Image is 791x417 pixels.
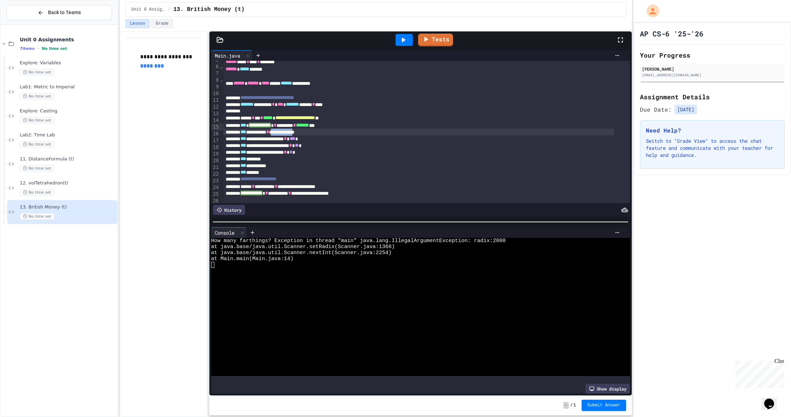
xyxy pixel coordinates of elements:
span: / [570,403,573,408]
div: 11 [211,97,220,104]
a: Tests [418,34,453,46]
h1: AP CS-6 '25-'26 [640,29,703,39]
span: 13. British Money (t) [20,204,116,210]
span: Explore: Variables [20,60,116,66]
div: Main.java [211,50,252,61]
span: Unit 0 Assignments [20,36,116,43]
div: Chat with us now!Close [3,3,49,45]
span: • [37,46,39,51]
div: 19 [211,151,220,157]
div: 6 [211,63,220,70]
span: No time set [20,165,54,172]
span: 7 items [20,46,35,51]
span: Lab2: Time Lab [20,132,116,138]
span: Fold line [220,64,224,69]
span: How many farthings? Exception in thread "main" java.lang.IllegalArgumentException: radix:2000 [211,238,506,244]
div: Show display [585,384,630,394]
span: at java.base/java.util.Scanner.setRadix(Scanner.java:1368) [211,244,395,250]
div: History [213,205,245,215]
span: Explore: Casting [20,108,116,114]
div: 9 [211,83,220,90]
span: 12. volTetrahedron(t) [20,180,116,186]
span: Submit Answer [587,403,620,408]
div: 16 [211,130,220,137]
div: Console [211,229,238,236]
div: 20 [211,157,220,164]
div: My Account [639,3,661,19]
span: 1 [573,403,576,408]
h2: Your Progress [640,50,785,60]
button: Lesson [125,19,150,28]
span: Back to Teams [48,9,81,16]
span: 11. DistanceFormula (t) [20,156,116,162]
button: Submit Answer [582,400,626,411]
span: Due Date: [640,105,672,114]
div: 15 [211,124,220,130]
div: 8 [211,77,220,83]
iframe: chat widget [732,358,784,388]
div: 17 [211,137,220,144]
div: 25 [211,191,220,198]
div: 12 [211,104,220,110]
div: [PERSON_NAME] [642,66,783,72]
div: 26 [211,198,220,204]
div: 14 [211,117,220,124]
button: Grade [151,19,173,28]
div: 13 [211,110,220,117]
div: 10 [211,90,220,97]
span: No time set [20,141,54,148]
span: No time set [20,93,54,100]
span: at Main.main(Main.java:14) [211,256,293,262]
span: No time set [42,46,67,51]
div: 7 [211,70,220,77]
h3: Need Help? [646,126,779,135]
div: 23 [211,177,220,184]
span: / [168,7,171,12]
span: - [563,402,569,409]
span: Lab1: Metric to Imperial [20,84,116,90]
span: Fold line [220,77,224,83]
div: Console [211,227,247,238]
iframe: chat widget [761,389,784,410]
span: No time set [20,213,54,220]
span: No time set [20,69,54,76]
div: [EMAIL_ADDRESS][DOMAIN_NAME] [642,72,783,78]
div: 21 [211,164,220,171]
span: No time set [20,189,54,196]
div: 22 [211,171,220,177]
button: Back to Teams [6,5,112,20]
h2: Assignment Details [640,92,785,102]
div: 24 [211,184,220,191]
p: Switch to "Grade View" to access the chat feature and communicate with your teacher for help and ... [646,137,779,159]
span: No time set [20,117,54,124]
span: 13. British Money (t) [173,5,245,14]
span: [DATE] [674,105,697,114]
span: Unit 0 Assignments [131,7,165,12]
span: at java.base/java.util.Scanner.nextInt(Scanner.java:2254) [211,250,392,256]
div: Main.java [211,52,244,59]
div: 18 [211,144,220,151]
